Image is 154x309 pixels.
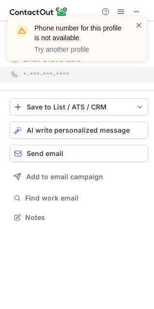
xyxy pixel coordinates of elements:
header: Phone number for this profile is not available [34,23,123,43]
div: Save to List / ATS / CRM [27,103,131,111]
img: ContactOut v5.3.10 [10,6,68,17]
span: Add to email campaign [26,173,103,181]
span: AI write personalized message [27,126,130,134]
img: warning [14,23,30,39]
button: Find work email [10,191,148,205]
span: Find work email [25,194,144,202]
span: Send email [27,150,63,157]
button: Send email [10,145,148,162]
button: Notes [10,211,148,224]
span: Notes [25,213,144,222]
button: Add to email campaign [10,168,148,185]
button: save-profile-one-click [10,98,148,116]
p: Try another profile [34,45,123,54]
button: AI write personalized message [10,122,148,139]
